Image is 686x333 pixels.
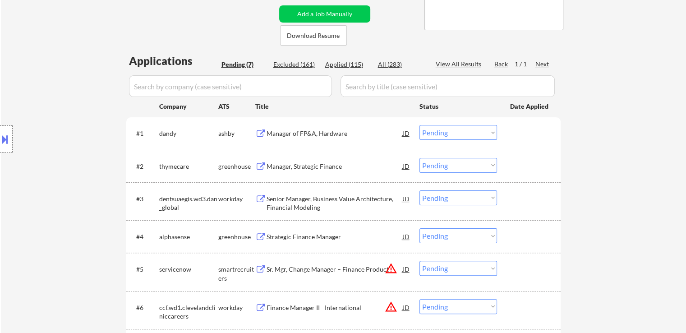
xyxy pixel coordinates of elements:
div: servicenow [159,265,218,274]
div: JD [402,125,411,141]
div: alphasense [159,232,218,241]
div: Finance Manager II - International [267,303,403,312]
div: Next [535,60,550,69]
div: smartrecruiters [218,265,255,282]
div: JD [402,299,411,315]
div: Back [494,60,509,69]
div: Excluded (161) [273,60,318,69]
div: Sr. Mgr, Change Manager – Finance Product [267,265,403,274]
div: workday [218,194,255,203]
div: Status [419,98,497,114]
div: thymecare [159,162,218,171]
div: Applications [129,55,218,66]
div: Title [255,102,411,111]
div: greenhouse [218,162,255,171]
div: #6 [136,303,152,312]
div: JD [402,261,411,277]
div: JD [402,158,411,174]
input: Search by title (case sensitive) [341,75,555,97]
div: All (283) [378,60,423,69]
div: #4 [136,232,152,241]
div: Pending (7) [221,60,267,69]
div: dentsuaegis.wd3.dan_global [159,194,218,212]
div: ashby [218,129,255,138]
div: workday [218,303,255,312]
div: Manager, Strategic Finance [267,162,403,171]
div: ATS [218,102,255,111]
div: 1 / 1 [515,60,535,69]
button: Add a Job Manually [279,5,370,23]
button: Download Resume [280,25,347,46]
div: View All Results [436,60,484,69]
div: Date Applied [510,102,550,111]
div: Company [159,102,218,111]
div: Applied (115) [325,60,370,69]
div: ccf.wd1.clevelandcliniccareers [159,303,218,321]
input: Search by company (case sensitive) [129,75,332,97]
button: warning_amber [385,262,397,275]
div: #5 [136,265,152,274]
div: greenhouse [218,232,255,241]
div: JD [402,190,411,207]
div: Strategic Finance Manager [267,232,403,241]
div: dandy [159,129,218,138]
button: warning_amber [385,301,397,313]
div: Senior Manager, Business Value Architecture, Financial Modeling [267,194,403,212]
div: Manager of FP&A, Hardware [267,129,403,138]
div: JD [402,228,411,245]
